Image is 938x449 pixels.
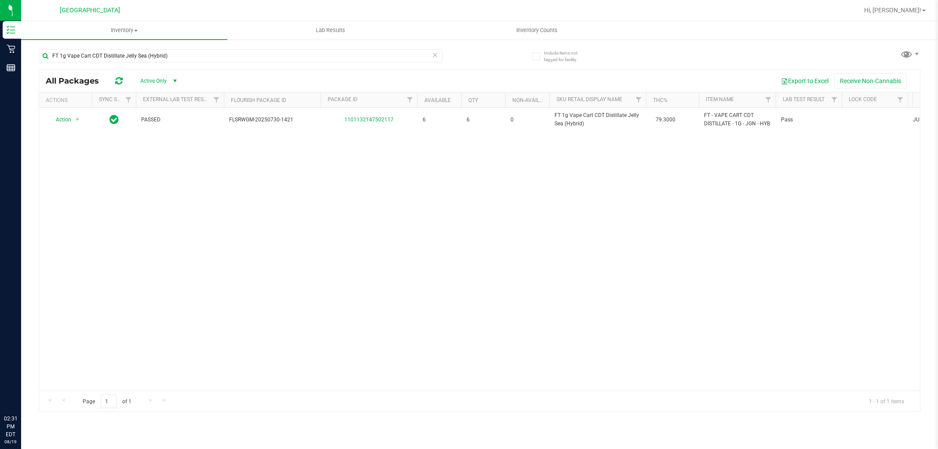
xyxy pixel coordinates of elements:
[231,97,286,103] a: Flourish Package ID
[511,116,544,124] span: 0
[775,73,834,88] button: Export to Excel
[631,92,646,107] a: Filter
[4,438,17,445] p: 08/19
[121,92,136,107] a: Filter
[512,97,551,103] a: Non-Available
[46,97,88,103] div: Actions
[229,116,315,124] span: FLSRWGM-20250730-1421
[4,415,17,438] p: 02:31 PM EDT
[9,379,35,405] iframe: Resource center
[862,394,911,408] span: 1 - 1 of 1 items
[706,96,734,102] a: Item Name
[783,96,825,102] a: Lab Test Result
[424,97,451,103] a: Available
[504,26,569,34] span: Inventory Counts
[468,97,478,103] a: Qty
[209,92,224,107] a: Filter
[781,116,836,124] span: Pass
[227,21,434,40] a: Lab Results
[60,7,120,14] span: [GEOGRAPHIC_DATA]
[651,113,680,126] span: 79.3000
[26,377,36,388] iframe: Resource center unread badge
[864,7,921,14] span: Hi, [PERSON_NAME]!
[328,96,358,102] a: Package ID
[48,113,72,126] span: Action
[7,44,15,53] inline-svg: Retail
[99,96,133,102] a: Sync Status
[7,26,15,34] inline-svg: Inventory
[423,116,456,124] span: 6
[75,394,139,408] span: Page of 1
[21,21,227,40] a: Inventory
[141,116,219,124] span: PASSED
[544,50,588,63] span: Include items not tagged for facility
[101,394,117,408] input: 1
[7,63,15,72] inline-svg: Reports
[556,96,622,102] a: Sku Retail Display Name
[344,117,394,123] a: 1101132147502117
[827,92,842,107] a: Filter
[143,96,212,102] a: External Lab Test Result
[21,26,227,34] span: Inventory
[39,49,442,62] input: Search Package ID, Item Name, SKU, Lot or Part Number...
[761,92,776,107] a: Filter
[893,92,908,107] a: Filter
[432,49,438,61] span: Clear
[434,21,640,40] a: Inventory Counts
[304,26,357,34] span: Lab Results
[704,111,770,128] span: FT - VAPE CART CDT DISTILLATE - 1G - JGN - HYB
[849,96,877,102] a: Lock Code
[555,111,641,128] span: FT 1g Vape Cart CDT Distillate Jelly Sea (Hybrid)
[403,92,417,107] a: Filter
[467,116,500,124] span: 6
[653,97,668,103] a: THC%
[834,73,907,88] button: Receive Non-Cannabis
[46,76,108,86] span: All Packages
[109,113,119,126] span: In Sync
[72,113,83,126] span: select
